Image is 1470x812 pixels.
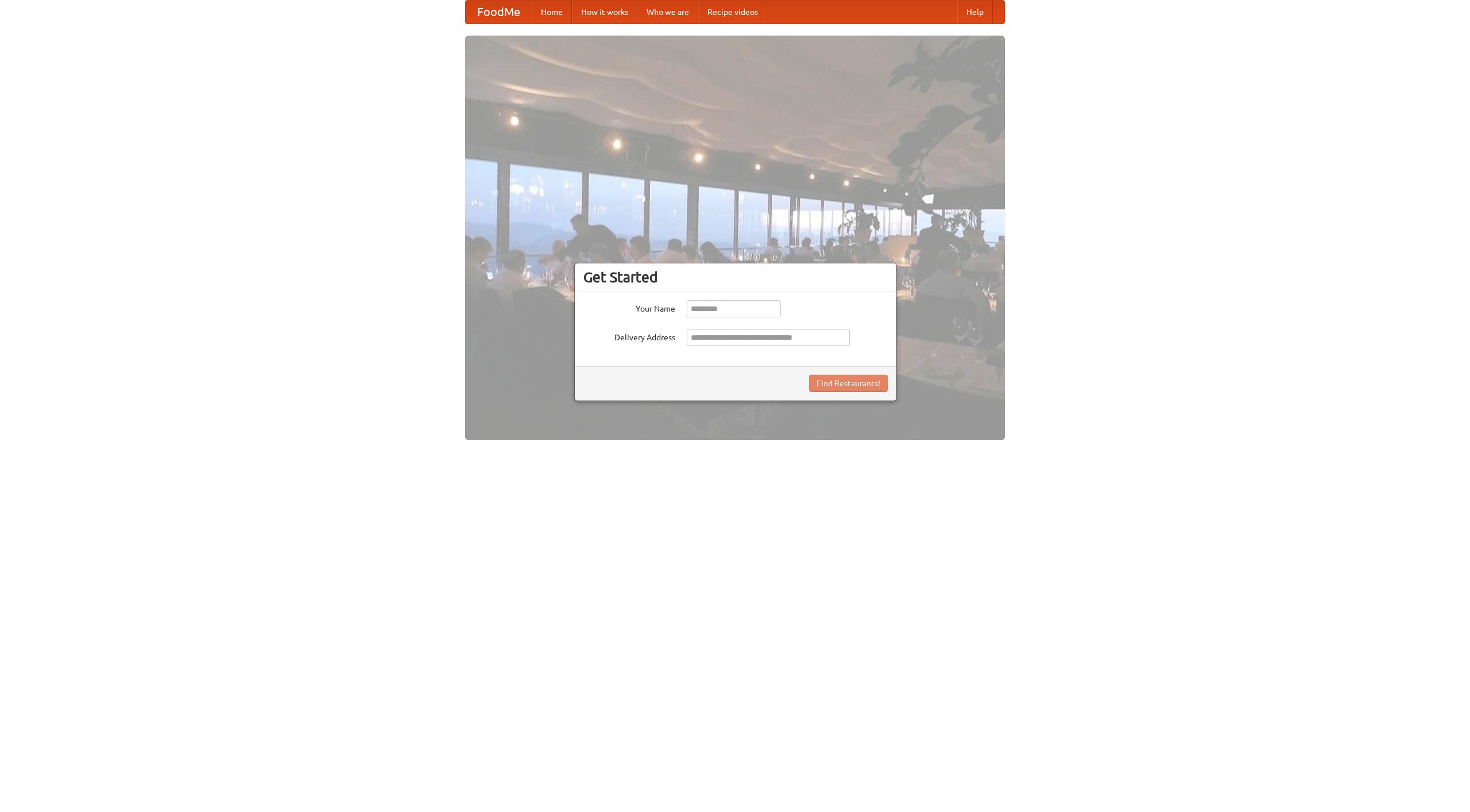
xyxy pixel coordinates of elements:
a: Help [957,1,993,24]
a: Recipe videos [698,1,767,24]
label: Delivery Address [583,329,675,343]
a: How it works [572,1,637,24]
h3: Get Started [583,269,888,286]
a: FoodMe [466,1,532,24]
a: Who we are [637,1,698,24]
button: Find Restaurants! [809,375,888,392]
a: Home [532,1,572,24]
label: Your Name [583,300,675,314]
